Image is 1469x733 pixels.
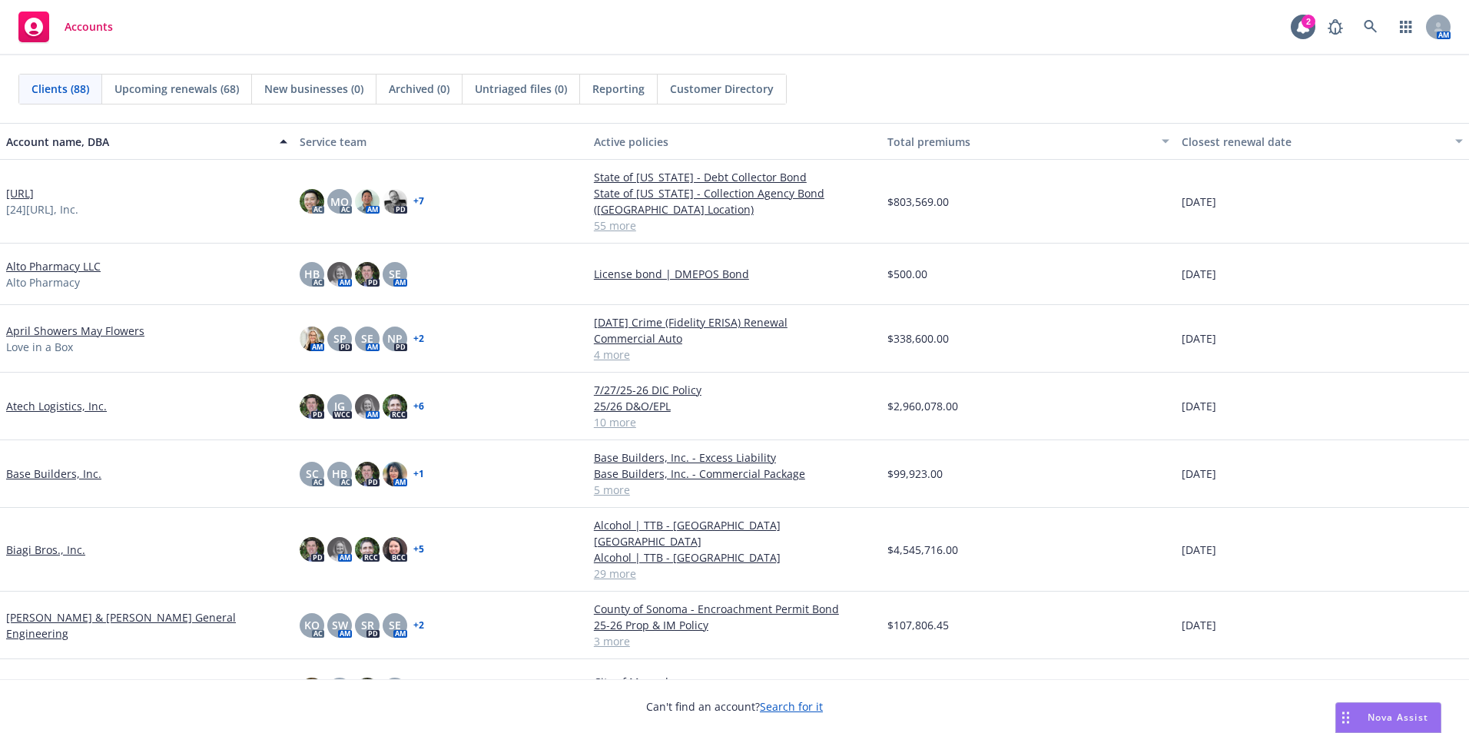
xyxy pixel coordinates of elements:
[413,545,424,554] a: + 5
[1355,12,1386,42] a: Search
[1182,330,1216,347] span: [DATE]
[594,517,875,549] a: Alcohol | TTB - [GEOGRAPHIC_DATA] [GEOGRAPHIC_DATA]
[383,189,407,214] img: photo
[6,609,287,642] a: [PERSON_NAME] & [PERSON_NAME] General Engineering
[361,330,373,347] span: SE
[887,542,958,558] span: $4,545,716.00
[887,617,949,633] span: $107,806.45
[1182,617,1216,633] span: [DATE]
[1182,134,1446,150] div: Closest renewal date
[1368,711,1428,724] span: Nova Assist
[594,314,875,330] a: [DATE] Crime (Fidelity ERISA) Renewal
[6,185,34,201] a: [URL]
[670,81,774,97] span: Customer Directory
[355,394,380,419] img: photo
[6,134,270,150] div: Account name, DBA
[6,258,101,274] a: Alto Pharmacy LLC
[355,537,380,562] img: photo
[413,621,424,630] a: + 2
[304,617,320,633] span: KO
[327,537,352,562] img: photo
[594,414,875,430] a: 10 more
[760,699,823,714] a: Search for it
[594,382,875,398] a: 7/27/25-26 DIC Policy
[887,398,958,414] span: $2,960,078.00
[383,462,407,486] img: photo
[887,134,1152,150] div: Total premiums
[413,469,424,479] a: + 1
[293,123,587,160] button: Service team
[300,189,324,214] img: photo
[887,466,943,482] span: $99,923.00
[1182,466,1216,482] span: [DATE]
[300,537,324,562] img: photo
[1391,12,1421,42] a: Switch app
[588,123,881,160] button: Active policies
[330,194,349,210] span: MQ
[594,217,875,234] a: 55 more
[383,537,407,562] img: photo
[332,466,347,482] span: HB
[1182,266,1216,282] span: [DATE]
[6,323,144,339] a: April Showers May Flowers
[306,466,319,482] span: SC
[6,339,73,355] span: Love in a Box
[594,566,875,582] a: 29 more
[300,134,581,150] div: Service team
[332,617,348,633] span: SW
[594,169,875,185] a: State of [US_STATE] - Debt Collector Bond
[413,334,424,343] a: + 2
[6,542,85,558] a: Biagi Bros., Inc.
[361,617,374,633] span: SR
[1182,398,1216,414] span: [DATE]
[594,134,875,150] div: Active policies
[594,330,875,347] a: Commercial Auto
[355,462,380,486] img: photo
[1182,542,1216,558] span: [DATE]
[264,81,363,97] span: New businesses (0)
[300,394,324,419] img: photo
[475,81,567,97] span: Untriaged files (0)
[12,5,119,48] a: Accounts
[1336,703,1355,732] div: Drag to move
[594,549,875,566] a: Alcohol | TTB - [GEOGRAPHIC_DATA]
[355,262,380,287] img: photo
[594,266,875,282] a: License bond | DMEPOS Bond
[594,466,875,482] a: Base Builders, Inc. - Commercial Package
[887,194,949,210] span: $803,569.00
[1182,194,1216,210] span: [DATE]
[1176,123,1469,160] button: Closest renewal date
[413,402,424,411] a: + 6
[887,266,927,282] span: $500.00
[355,678,380,702] img: photo
[1320,12,1351,42] a: Report a Bug
[389,81,449,97] span: Archived (0)
[594,398,875,414] a: 25/26 D&O/EPL
[327,262,352,287] img: photo
[594,617,875,633] a: 25-26 Prop & IM Policy
[594,601,875,617] a: County of Sonoma - Encroachment Permit Bond
[389,266,401,282] span: SE
[333,330,347,347] span: SP
[413,197,424,206] a: + 7
[592,81,645,97] span: Reporting
[6,201,78,217] span: [24][URL], Inc.
[334,398,345,414] span: JG
[383,394,407,419] img: photo
[6,398,107,414] a: Atech Logistics, Inc.
[594,347,875,363] a: 4 more
[300,678,324,702] img: photo
[389,617,401,633] span: SE
[114,81,239,97] span: Upcoming renewals (68)
[594,674,875,690] a: City of Merced
[65,21,113,33] span: Accounts
[387,330,403,347] span: NP
[1335,702,1441,733] button: Nova Assist
[594,185,875,217] a: State of [US_STATE] - Collection Agency Bond ([GEOGRAPHIC_DATA] Location)
[304,266,320,282] span: HB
